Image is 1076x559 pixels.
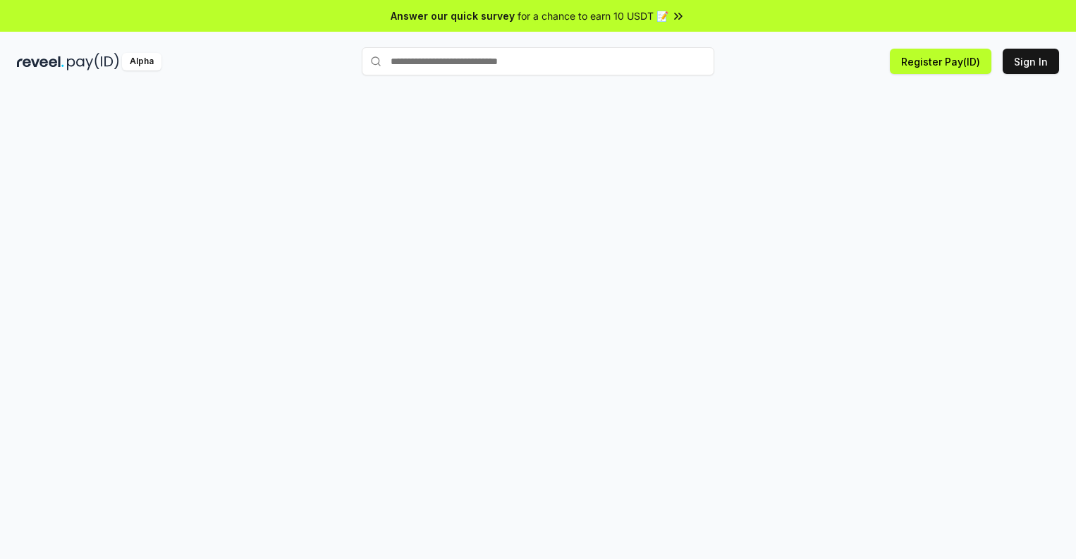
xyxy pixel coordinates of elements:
[1003,49,1059,74] button: Sign In
[890,49,991,74] button: Register Pay(ID)
[67,53,119,70] img: pay_id
[391,8,515,23] span: Answer our quick survey
[17,53,64,70] img: reveel_dark
[518,8,668,23] span: for a chance to earn 10 USDT 📝
[122,53,161,70] div: Alpha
